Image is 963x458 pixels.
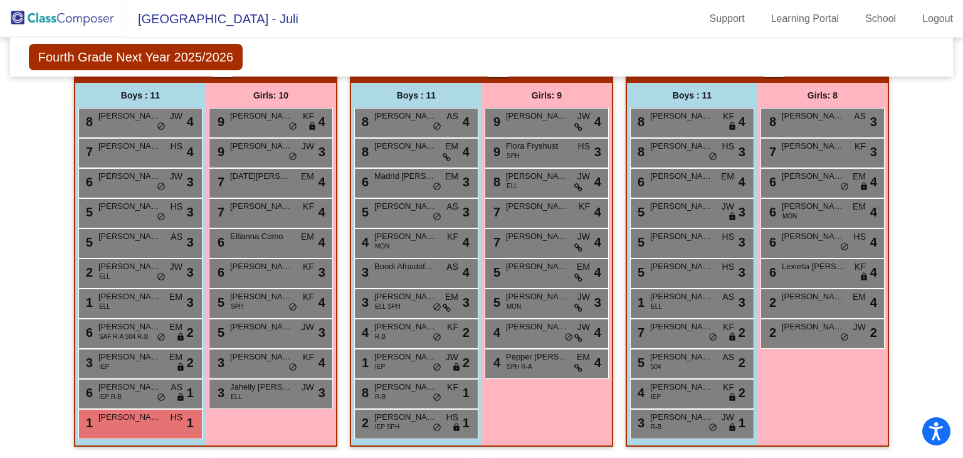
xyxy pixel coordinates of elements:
[176,333,185,343] span: lock
[211,58,233,77] button: Print Students Details
[739,112,745,131] span: 4
[650,110,713,122] span: [PERSON_NAME]
[739,173,745,191] span: 4
[594,142,601,161] span: 3
[176,363,185,373] span: lock
[214,265,224,279] span: 6
[452,363,461,373] span: lock
[507,181,518,191] span: ELL
[506,170,569,183] span: [PERSON_NAME]
[627,83,757,108] div: Boys : 11
[722,260,734,274] span: HS
[99,302,110,311] span: ELL
[634,326,645,339] span: 7
[446,260,458,274] span: AS
[83,115,93,129] span: 8
[230,290,293,303] span: [PERSON_NAME]
[157,393,166,403] span: do_not_disturb_alt
[577,321,590,334] span: JW
[359,356,369,370] span: 1
[230,260,293,273] span: [PERSON_NAME]-[PERSON_NAME]
[723,110,734,123] span: KF
[870,293,877,312] span: 4
[463,383,470,402] span: 1
[739,203,745,221] span: 3
[171,140,182,153] span: HS
[99,272,110,281] span: ELL
[723,381,734,394] span: KF
[506,200,569,213] span: [PERSON_NAME]
[782,290,845,303] span: [PERSON_NAME]
[782,200,845,213] span: [PERSON_NAME]
[288,152,297,162] span: do_not_disturb_alt
[303,260,314,274] span: KF
[506,351,569,363] span: Pepper [PERSON_NAME]
[766,205,776,219] span: 6
[83,265,93,279] span: 2
[318,142,325,161] span: 3
[318,383,325,402] span: 3
[651,392,661,402] span: IEP
[374,351,437,363] span: [PERSON_NAME]
[728,333,737,343] span: lock
[230,110,293,122] span: [PERSON_NAME]
[83,356,93,370] span: 3
[230,321,293,333] span: [PERSON_NAME]
[506,290,569,303] span: [PERSON_NAME] [PERSON_NAME]
[98,381,161,393] span: [PERSON_NAME]
[98,260,161,273] span: [PERSON_NAME]
[782,260,845,273] span: Lexiella [PERSON_NAME]
[723,321,734,334] span: KF
[157,182,166,192] span: do_not_disturb_alt
[98,290,161,303] span: [PERSON_NAME]
[169,321,182,334] span: EM
[870,112,877,131] span: 3
[463,112,470,131] span: 4
[445,140,458,153] span: EM
[157,333,166,343] span: do_not_disturb_alt
[634,145,645,159] span: 8
[214,296,224,309] span: 5
[288,302,297,312] span: do_not_disturb_alt
[506,321,569,333] span: [PERSON_NAME]
[463,293,470,312] span: 3
[506,140,569,152] span: Flora Fryshust
[187,323,194,342] span: 2
[487,58,509,77] button: Print Students Details
[374,381,437,393] span: [PERSON_NAME]
[445,290,458,304] span: EM
[722,230,734,243] span: HS
[98,170,161,183] span: [PERSON_NAME]
[507,151,520,161] span: SPH
[722,290,734,304] span: AS
[506,110,569,122] span: [PERSON_NAME]
[766,235,776,249] span: 6
[651,362,661,371] span: 504
[766,296,776,309] span: 2
[853,170,866,183] span: EM
[374,170,437,183] span: Madrid [PERSON_NAME]
[433,393,441,403] span: do_not_disturb_alt
[728,212,737,222] span: lock
[375,242,389,251] span: MON
[171,411,182,424] span: HS
[288,363,297,373] span: do_not_disturb_alt
[230,381,293,393] span: Jaheily [PERSON_NAME]
[739,142,745,161] span: 3
[98,200,161,213] span: [PERSON_NAME]
[83,175,93,189] span: 6
[99,332,148,341] span: SAF R-A 504 R-B
[446,351,458,364] span: JW
[506,260,569,273] span: [PERSON_NAME]
[318,112,325,131] span: 4
[577,351,590,364] span: EM
[433,302,441,312] span: do_not_disturb_alt
[171,230,182,243] span: AS
[840,242,849,252] span: do_not_disturb_alt
[490,115,500,129] span: 9
[855,260,866,274] span: KF
[359,205,369,219] span: 5
[463,173,470,191] span: 3
[157,272,166,282] span: do_not_disturb_alt
[433,212,441,222] span: do_not_disturb_alt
